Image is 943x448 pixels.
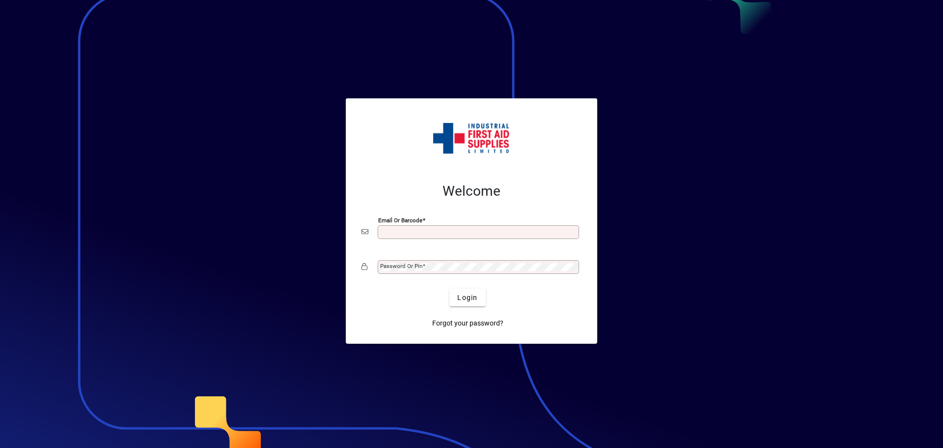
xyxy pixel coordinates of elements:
button: Login [449,289,485,306]
mat-label: Email or Barcode [378,217,422,224]
a: Forgot your password? [428,314,507,332]
h2: Welcome [361,183,582,200]
span: Login [457,293,477,303]
mat-label: Password or Pin [380,263,422,269]
span: Forgot your password? [432,318,503,329]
